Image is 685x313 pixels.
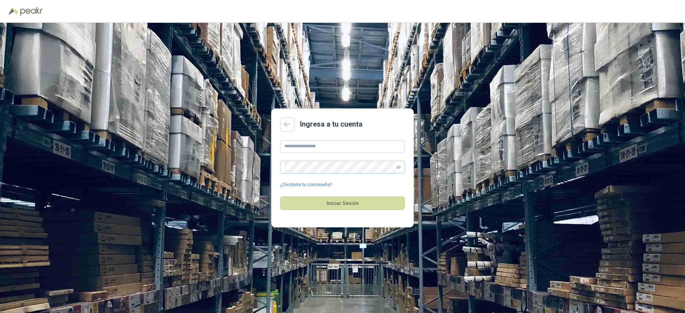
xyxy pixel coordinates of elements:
h2: Ingresa a tu cuenta [300,119,362,130]
img: Logo [9,8,19,15]
a: ¿Olvidaste tu contraseña? [280,181,332,188]
span: eye-invisible [396,165,401,169]
button: Iniciar Sesión [280,196,405,210]
img: Peakr [20,7,43,16]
